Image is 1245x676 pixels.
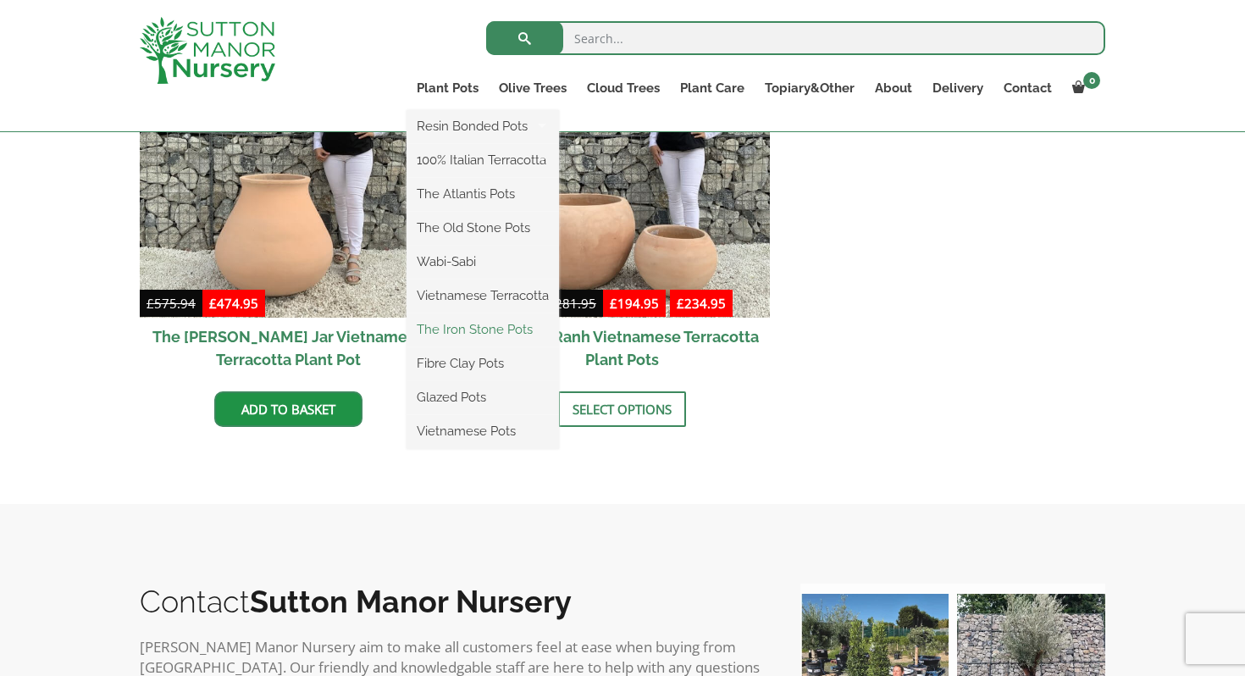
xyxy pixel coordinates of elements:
bdi: 281.95 [547,295,596,312]
bdi: 234.95 [677,295,726,312]
a: Add to basket: “The Binh Duong Jar Vietnamese Terracotta Plant Pot” [214,391,362,427]
a: About [865,76,922,100]
a: Resin Bonded Pots [407,114,559,139]
ins: - [603,293,733,318]
span: 0 [1083,72,1100,89]
span: £ [677,295,684,312]
a: Plant Pots [407,76,489,100]
a: The Old Stone Pots [407,215,559,241]
input: Search... [486,21,1105,55]
a: The Iron Stone Pots [407,317,559,342]
a: 0 [1062,76,1105,100]
bdi: 575.94 [147,295,196,312]
h2: The Cam Ranh Vietnamese Terracotta Plant Pots [473,318,771,379]
bdi: 194.95 [610,295,659,312]
a: Vietnamese Terracotta [407,283,559,308]
a: Contact [993,76,1062,100]
a: Sale! £233.95-£281.95 £194.95-£234.95 The Cam Ranh Vietnamese Terracotta Plant Pots [473,21,771,380]
a: Topiary&Other [755,76,865,100]
img: logo [140,17,275,84]
span: £ [147,295,154,312]
a: The Atlantis Pots [407,181,559,207]
h2: The [PERSON_NAME] Jar Vietnamese Terracotta Plant Pot [140,318,437,379]
a: Cloud Trees [577,76,670,100]
h2: Contact [140,584,766,619]
span: £ [610,295,617,312]
a: Vietnamese Pots [407,418,559,444]
a: Select options for “The Cam Ranh Vietnamese Terracotta Plant Pots” [558,391,686,427]
a: Plant Care [670,76,755,100]
a: Glazed Pots [407,385,559,410]
b: Sutton Manor Nursery [250,584,572,619]
a: Fibre Clay Pots [407,351,559,376]
bdi: 474.95 [209,295,258,312]
a: 100% Italian Terracotta [407,147,559,173]
img: The Cam Ranh Vietnamese Terracotta Plant Pots [473,21,771,319]
a: Wabi-Sabi [407,249,559,274]
span: £ [209,295,217,312]
img: The Binh Duong Jar Vietnamese Terracotta Plant Pot [140,21,437,319]
a: Sale! The [PERSON_NAME] Jar Vietnamese Terracotta Plant Pot [140,21,437,380]
a: Olive Trees [489,76,577,100]
a: Delivery [922,76,993,100]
